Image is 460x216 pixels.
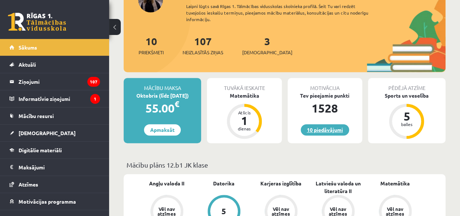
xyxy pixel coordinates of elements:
[19,181,38,188] span: Atzīmes
[288,99,362,117] div: 1528
[127,160,443,170] p: Mācību plāns 12.b1 JK klase
[19,113,54,119] span: Mācību resursi
[19,130,76,136] span: [DEMOGRAPHIC_DATA]
[19,61,36,68] span: Aktuāli
[183,49,223,56] span: Neizlasītās ziņas
[124,78,201,92] div: Mācību maksa
[213,180,235,187] a: Datorika
[9,142,100,158] a: Digitālie materiāli
[288,78,362,92] div: Motivācija
[328,207,348,216] div: Vēl nav atzīmes
[260,180,301,187] a: Karjeras izglītība
[207,92,281,140] a: Matemātika Atlicis 1 dienas
[157,207,177,216] div: Vēl nav atzīmes
[90,94,100,104] i: 1
[385,207,405,216] div: Vēl nav atzīmes
[139,35,164,56] a: 10Priekšmeti
[9,56,100,73] a: Aktuāli
[9,90,100,107] a: Informatīvie ziņojumi1
[242,49,292,56] span: [DEMOGRAPHIC_DATA]
[19,159,100,176] legend: Maksājumi
[396,110,417,122] div: 5
[144,124,181,136] a: Apmaksāt
[288,92,362,99] div: Tev pieejamie punkti
[271,207,291,216] div: Vēl nav atzīmes
[9,39,100,56] a: Sākums
[149,180,184,187] a: Angļu valoda II
[19,198,76,205] span: Motivācijas programma
[368,92,445,140] a: Sports un veselība 5 balles
[309,180,367,195] a: Latviešu valoda un literatūra II
[242,35,292,56] a: 3[DEMOGRAPHIC_DATA]
[233,115,255,126] div: 1
[380,180,410,187] a: Matemātika
[87,77,100,87] i: 107
[19,90,100,107] legend: Informatīvie ziņojumi
[9,125,100,141] a: [DEMOGRAPHIC_DATA]
[207,92,281,99] div: Matemātika
[221,207,226,215] div: 5
[368,92,445,99] div: Sports un veselība
[9,159,100,176] a: Maksājumi
[9,176,100,193] a: Atzīmes
[139,49,164,56] span: Priekšmeti
[124,92,201,99] div: Oktobris (līdz [DATE])
[207,78,281,92] div: Tuvākā ieskaite
[9,73,100,90] a: Ziņojumi107
[233,126,255,131] div: dienas
[186,3,379,23] div: Laipni lūgts savā Rīgas 1. Tālmācības vidusskolas skolnieka profilā. Šeit Tu vari redzēt tuvojošo...
[9,193,100,210] a: Motivācijas programma
[183,35,223,56] a: 107Neizlasītās ziņas
[233,110,255,115] div: Atlicis
[19,147,62,153] span: Digitālie materiāli
[124,99,201,117] div: 55.00
[9,107,100,124] a: Mācību resursi
[19,73,100,90] legend: Ziņojumi
[175,99,179,109] span: €
[301,124,349,136] a: 10 piedāvājumi
[19,44,37,51] span: Sākums
[396,122,417,126] div: balles
[368,78,445,92] div: Pēdējā atzīme
[8,13,66,31] a: Rīgas 1. Tālmācības vidusskola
